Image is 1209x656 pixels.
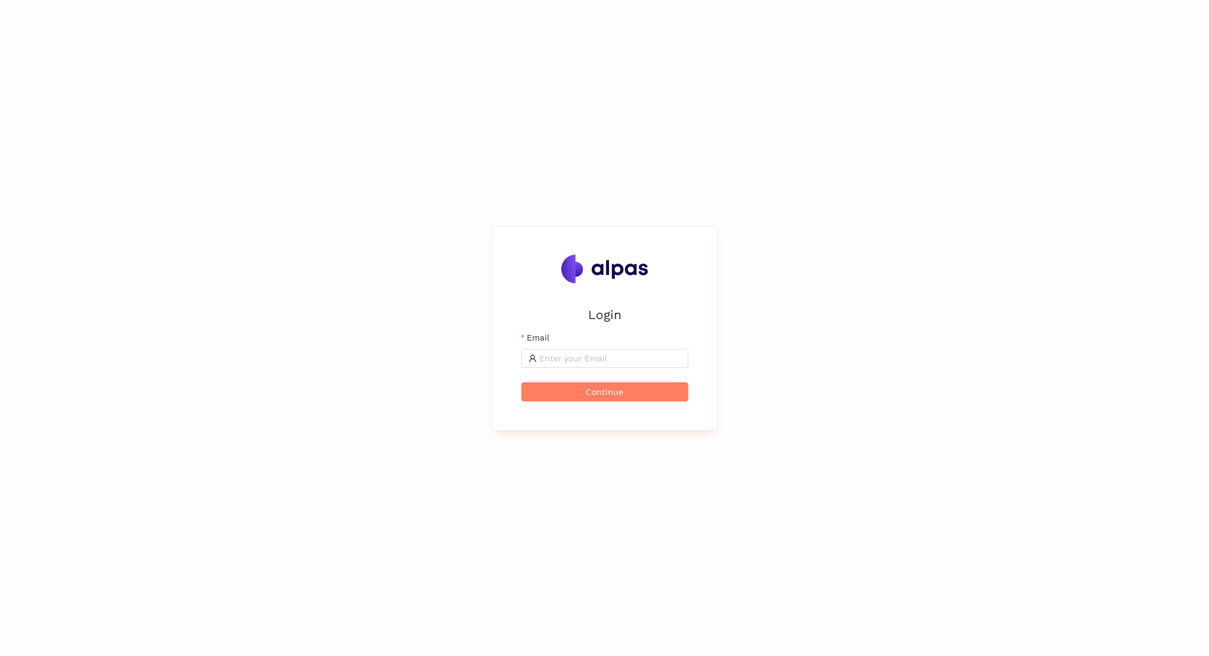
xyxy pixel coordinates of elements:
[521,331,549,344] label: Email
[539,352,681,365] input: Email
[521,382,688,401] button: Continue
[528,354,537,363] span: user
[586,385,623,398] span: Continue
[521,305,688,324] h2: Login
[561,255,648,283] img: Alpas.ai Logo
